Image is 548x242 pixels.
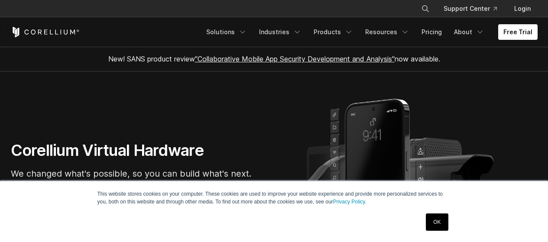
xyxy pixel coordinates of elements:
[426,213,448,231] a: OK
[437,1,504,16] a: Support Center
[11,141,271,160] h1: Corellium Virtual Hardware
[333,199,366,205] a: Privacy Policy.
[498,24,538,40] a: Free Trial
[11,27,80,37] a: Corellium Home
[254,24,307,40] a: Industries
[195,55,395,63] a: "Collaborative Mobile App Security Development and Analysis"
[449,24,490,40] a: About
[108,55,440,63] span: New! SANS product review now available.
[360,24,415,40] a: Resources
[308,24,358,40] a: Products
[97,190,451,206] p: This website stores cookies on your computer. These cookies are used to improve your website expe...
[416,24,447,40] a: Pricing
[201,24,538,40] div: Navigation Menu
[11,167,271,206] p: We changed what's possible, so you can build what's next. Virtual devices for iOS, Android, and A...
[507,1,538,16] a: Login
[201,24,252,40] a: Solutions
[418,1,433,16] button: Search
[411,1,538,16] div: Navigation Menu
